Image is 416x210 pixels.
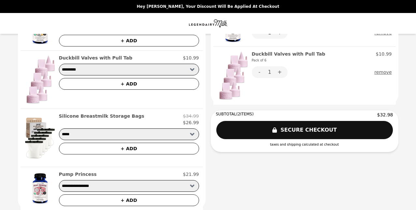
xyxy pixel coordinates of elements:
[59,64,199,75] select: Select a product variant
[183,171,199,177] p: $21.99
[374,66,392,78] button: remove
[189,17,228,30] img: Brand Logo
[59,143,199,154] button: + ADD
[252,57,325,64] div: Pack of 6
[252,51,325,64] h2: Duckbill Valves with Pull Tab
[59,171,97,177] h2: Pump Princess
[236,112,253,116] span: ( 2 ITEMS)
[24,113,56,163] img: Silicone Breastmilk Storage Bags
[183,113,199,119] p: $34.99
[59,35,199,46] button: + ADD
[216,142,393,147] div: taxes and shipping calculated at checkout
[59,180,199,192] select: Select a product variant
[183,119,199,126] p: $26.99
[59,113,144,119] h2: Silicone Breastmilk Storage Bags
[4,4,412,9] p: Hey [PERSON_NAME], your discount will be applied at checkout
[272,66,288,78] button: +
[216,121,393,139] button: SECURE CHECKOUT
[377,112,393,118] span: $32.98
[376,51,392,57] p: $10.99
[24,171,56,206] img: Pump Princess
[217,51,249,101] img: Duckbill Valves with Pull Tab
[267,66,272,78] div: 1
[216,112,237,116] span: SUBTOTAL
[252,66,267,78] button: -
[24,55,56,105] img: Duckbill Valves with Pull Tab
[59,55,133,61] h2: Duckbill Valves with Pull Tab
[59,128,199,140] select: Select a product variant
[59,78,199,90] button: + ADD
[59,194,199,206] button: + ADD
[183,55,199,61] p: $10.99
